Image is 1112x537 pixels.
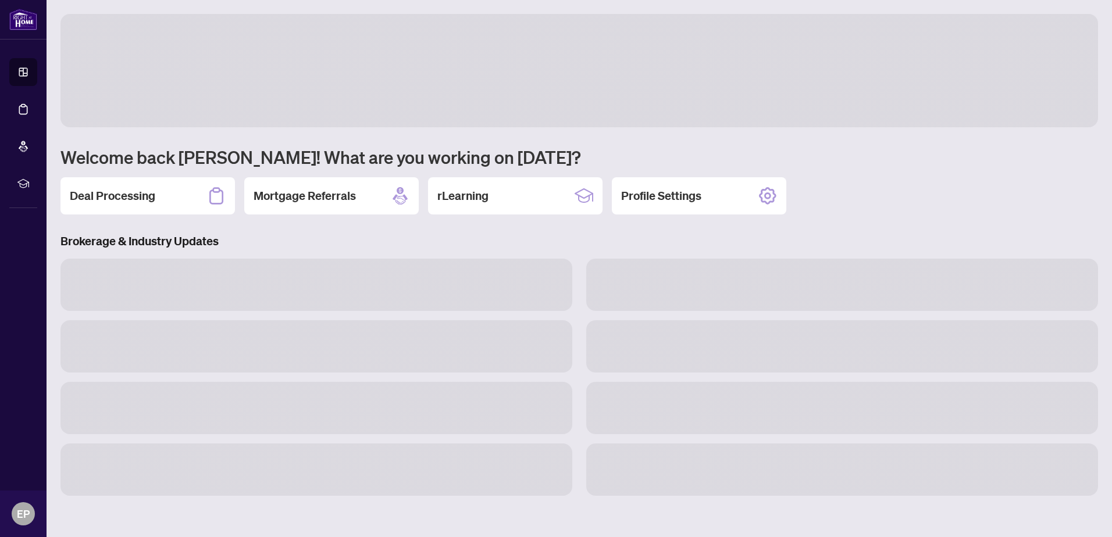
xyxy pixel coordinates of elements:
h2: Mortgage Referrals [254,188,356,204]
h2: Deal Processing [70,188,155,204]
img: logo [9,9,37,30]
h1: Welcome back [PERSON_NAME]! What are you working on [DATE]? [60,146,1098,168]
h2: Profile Settings [621,188,701,204]
span: EP [17,506,30,522]
h2: rLearning [437,188,489,204]
h3: Brokerage & Industry Updates [60,233,1098,249]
